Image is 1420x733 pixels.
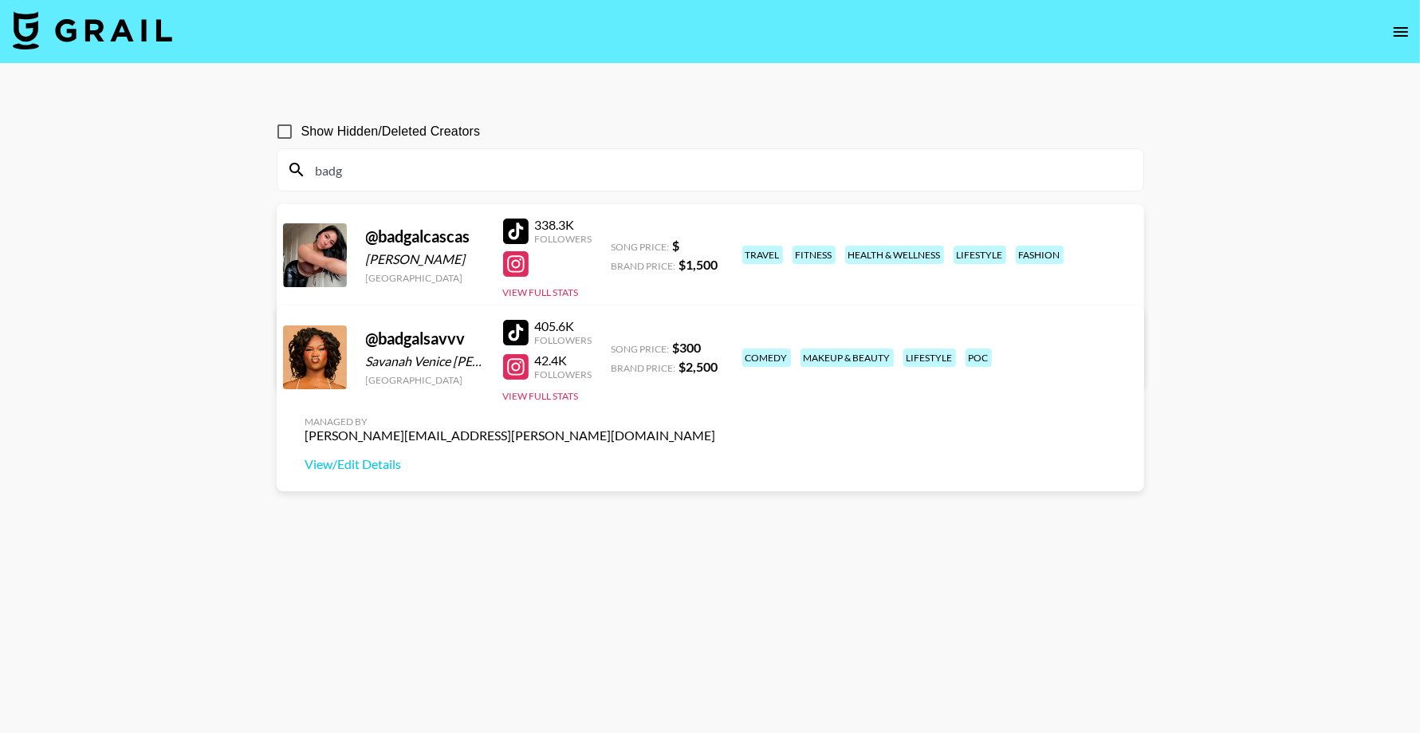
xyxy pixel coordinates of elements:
div: @ badgalsavvv [366,329,484,349]
div: comedy [742,349,791,367]
span: Brand Price: [612,260,676,272]
span: Song Price: [612,343,670,355]
span: Show Hidden/Deleted Creators [301,122,481,141]
div: 338.3K [535,217,592,233]
div: Followers [535,368,592,380]
span: Song Price: [612,241,670,253]
strong: $ 300 [673,340,702,355]
div: fashion [1016,246,1064,264]
div: lifestyle [903,349,956,367]
div: travel [742,246,783,264]
div: makeup & beauty [800,349,894,367]
div: lifestyle [954,246,1006,264]
div: 405.6K [535,318,592,334]
strong: $ 1,500 [679,257,718,272]
div: Followers [535,334,592,346]
div: Managed By [305,416,716,428]
div: 42.4K [535,353,592,368]
div: health & wellness [845,246,944,264]
div: [GEOGRAPHIC_DATA] [366,272,484,284]
button: open drawer [1385,16,1417,48]
img: Grail Talent [13,11,172,49]
div: Savanah Venice [PERSON_NAME] [366,353,484,369]
button: View Full Stats [503,286,579,298]
div: [PERSON_NAME][EMAIL_ADDRESS][PERSON_NAME][DOMAIN_NAME] [305,428,716,443]
span: Brand Price: [612,362,676,374]
div: poc [966,349,992,367]
div: [PERSON_NAME] [366,251,484,267]
div: @ badgalcascas [366,227,484,246]
div: [GEOGRAPHIC_DATA] [366,374,484,386]
input: Search by User Name [306,157,1134,183]
strong: $ 2,500 [679,359,718,374]
a: View/Edit Details [305,456,716,472]
button: View Full Stats [503,390,579,402]
strong: $ [673,238,680,253]
div: Followers [535,233,592,245]
div: fitness [793,246,836,264]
